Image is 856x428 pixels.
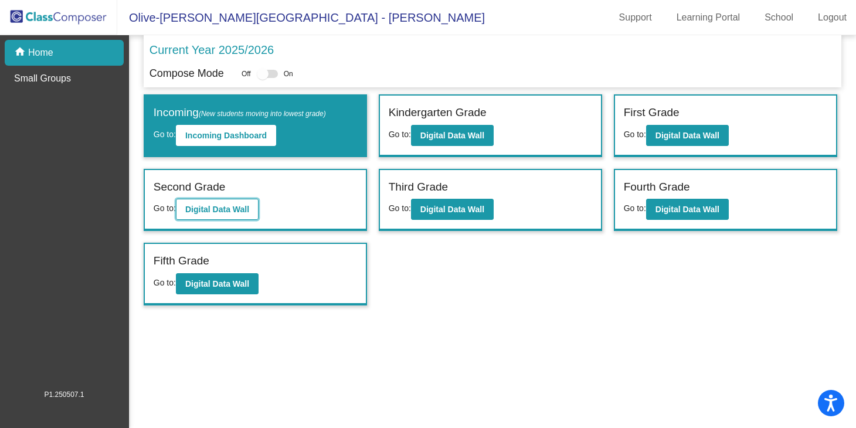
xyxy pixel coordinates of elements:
span: Go to: [624,130,646,139]
a: Logout [809,8,856,27]
span: Go to: [389,203,411,213]
span: Go to: [154,203,176,213]
button: Digital Data Wall [176,199,259,220]
span: Off [242,69,251,79]
label: First Grade [624,104,680,121]
p: Home [28,46,53,60]
label: Incoming [154,104,326,121]
button: Digital Data Wall [411,199,494,220]
label: Second Grade [154,179,226,196]
label: Kindergarten Grade [389,104,487,121]
b: Digital Data Wall [655,131,719,140]
label: Third Grade [389,179,448,196]
b: Digital Data Wall [420,131,484,140]
span: Go to: [624,203,646,213]
b: Digital Data Wall [655,205,719,214]
span: On [284,69,293,79]
mat-icon: home [14,46,28,60]
b: Digital Data Wall [185,205,249,214]
b: Digital Data Wall [185,279,249,288]
p: Current Year 2025/2026 [150,41,274,59]
a: Support [610,8,661,27]
button: Digital Data Wall [411,125,494,146]
p: Compose Mode [150,66,224,81]
b: Digital Data Wall [420,205,484,214]
span: (New students moving into lowest grade) [199,110,326,118]
span: Olive-[PERSON_NAME][GEOGRAPHIC_DATA] - [PERSON_NAME] [117,8,485,27]
p: Small Groups [14,72,71,86]
b: Incoming Dashboard [185,131,267,140]
label: Fifth Grade [154,253,209,270]
a: Learning Portal [667,8,750,27]
span: Go to: [389,130,411,139]
button: Digital Data Wall [176,273,259,294]
button: Digital Data Wall [646,199,729,220]
a: School [755,8,803,27]
button: Incoming Dashboard [176,125,276,146]
button: Digital Data Wall [646,125,729,146]
label: Fourth Grade [624,179,690,196]
span: Go to: [154,278,176,287]
span: Go to: [154,130,176,139]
